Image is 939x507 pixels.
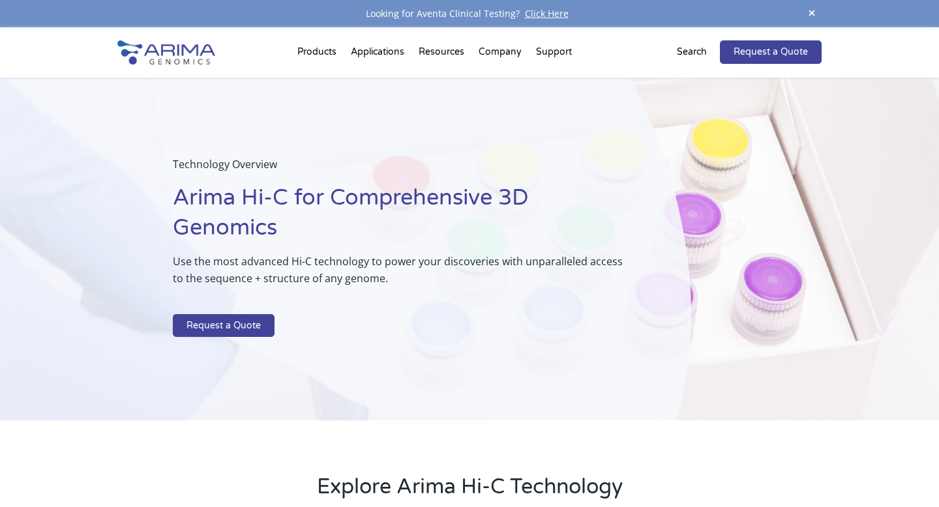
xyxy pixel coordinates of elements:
p: Technology Overview [173,156,626,183]
a: Request a Quote [720,40,822,64]
div: Looking for Aventa Clinical Testing? [117,5,822,22]
img: Arima-Genomics-logo [117,40,215,65]
h1: Arima Hi-C for Comprehensive 3D Genomics [173,183,626,253]
p: Search [677,44,707,61]
a: Click Here [520,7,574,20]
p: Use the most advanced Hi-C technology to power your discoveries with unparalleled access to the s... [173,253,626,297]
a: Request a Quote [173,314,275,338]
